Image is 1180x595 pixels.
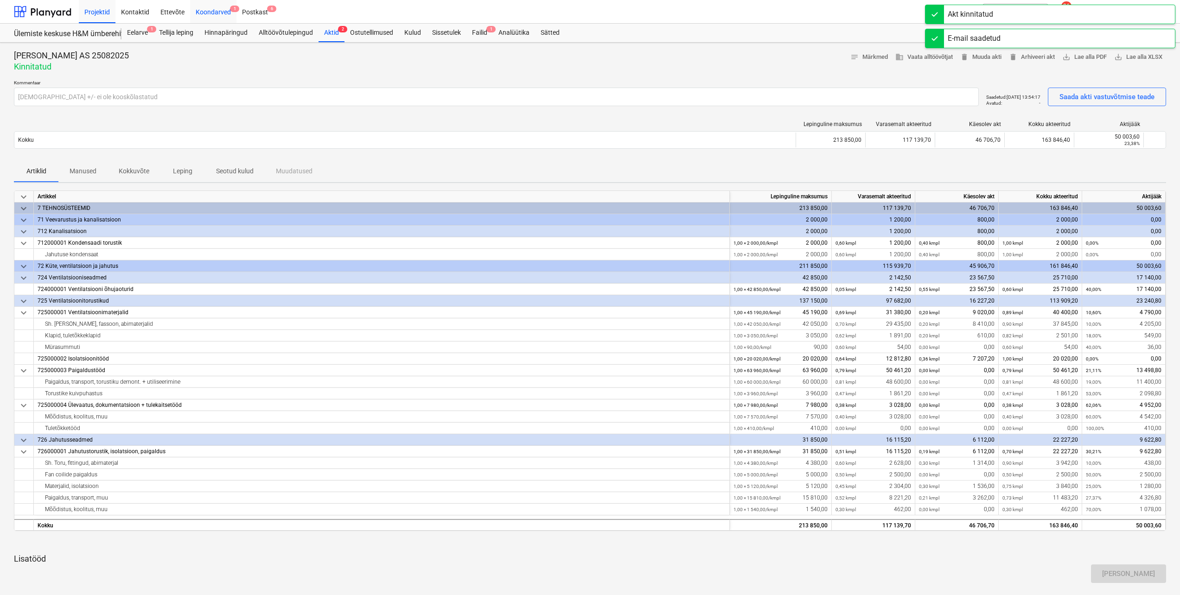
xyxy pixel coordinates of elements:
div: 90,00 [734,342,828,353]
small: 1,00 × 7 570,00 / kmpl [734,414,778,419]
span: keyboard_arrow_down [18,238,29,249]
small: 10,60% [1086,310,1101,315]
div: 0,00 [919,376,995,388]
div: 48 600,00 [1002,376,1078,388]
span: save_alt [1114,53,1123,61]
small: 0,00 kmpl [919,403,939,408]
div: Kulud [399,24,427,42]
div: 60 000,00 [734,376,828,388]
div: 800,00 [915,214,999,226]
span: delete [1009,53,1017,61]
small: 0,81 kmpl [1002,380,1023,385]
a: Alltöövõtulepingud [253,24,319,42]
span: keyboard_arrow_down [18,261,29,272]
span: Vaata alltöövõtjat [895,52,953,63]
button: Vaata alltöövõtjat [892,50,957,64]
small: 0,60 kmpl [1002,345,1023,350]
div: Saada akti vastuvõtmise teade [1059,91,1154,103]
div: 0,00 [919,411,995,423]
div: 9 020,00 [919,307,995,318]
div: Varasemalt akteeritud [832,191,915,203]
div: Lepinguline maksumus [800,121,862,127]
div: Analüütika [493,24,535,42]
div: 7 570,00 [734,411,828,423]
div: 113 909,20 [999,295,1082,307]
div: 0,00 [1086,353,1161,365]
div: 54,00 [1002,342,1078,353]
div: 712 Kanalisatsioon [38,226,726,237]
div: 1 861,20 [1002,388,1078,399]
div: 45 906,70 [915,260,999,272]
small: 62,06% [1086,403,1101,408]
span: keyboard_arrow_down [18,307,29,318]
small: 0,40 kmpl [836,414,856,419]
div: 163 846,40 [1004,133,1074,147]
div: 7 207,20 [919,353,995,365]
div: 7 TEHNOSÜSTEEMID [38,203,726,214]
button: Lae alla PDF [1059,50,1110,64]
div: 20 020,00 [1002,353,1078,365]
div: 1 200,00 [836,249,911,260]
small: 10,00% [1086,322,1101,327]
div: 3 960,00 [734,388,828,399]
div: 4 790,00 [1086,307,1161,318]
div: Käesolev akt [915,191,999,203]
small: 1,00 × 7 980,00 / kmpl [734,403,778,408]
div: 0,00 [919,423,995,434]
small: 19,00% [1086,380,1101,385]
div: 50 003,60 [1082,260,1166,272]
span: Lae alla PDF [1062,52,1107,63]
small: 0,00% [1086,356,1098,361]
div: 726000001 Jahutustorustik, isolatsioon, paigaldus [38,446,726,457]
div: 725000002 Isolatsioonitööd [38,353,726,365]
div: 3 028,00 [836,411,911,423]
span: Märkmed [850,52,888,63]
small: 0,38 kmpl [836,403,856,408]
div: Sissetulek [427,24,466,42]
div: 2 000,00 [734,249,828,260]
div: 23 567,50 [915,272,999,284]
small: 0,05 kmpl [836,287,856,292]
div: 1 200,00 [832,214,915,226]
div: 50 003,60 [1082,203,1166,214]
small: 0,55 kmpl [919,287,939,292]
div: Eelarve [121,24,153,42]
small: 0,20 kmpl [919,322,939,327]
a: Ostutellimused [344,24,399,42]
div: 115 939,70 [832,260,915,272]
div: 410,00 [734,423,828,434]
div: 211 850,00 [730,260,832,272]
a: Sätted [535,24,565,42]
div: 46 706,70 [935,133,1004,147]
div: 17 140,00 [1086,284,1161,295]
div: Aktijääk [1078,121,1140,127]
div: Kokku akteeritud [999,191,1082,203]
span: notes [850,53,859,61]
small: 0,00 kmpl [919,414,939,419]
small: 0,64 kmpl [836,356,856,361]
button: Arhiveeri akt [1005,50,1059,64]
div: 9 622,80 [1082,434,1166,446]
small: 0,70 kmpl [836,322,856,327]
small: 1,00 × 410,00 / kmpl [734,426,774,431]
a: Failid1 [466,24,493,42]
div: 42 850,00 [730,272,832,284]
span: keyboard_arrow_down [18,296,29,307]
div: 2 501,00 [1002,330,1078,342]
div: 163 846,40 [999,519,1082,531]
p: Kinnitatud [14,61,129,72]
div: Failid [466,24,493,42]
div: Käesolev akt [939,121,1001,127]
small: 0,00% [1086,252,1098,257]
a: Eelarve1 [121,24,153,42]
small: 0,82 kmpl [1002,333,1023,338]
small: 0,47 kmpl [836,391,856,396]
small: 1,00 × 3 050,00 / kmpl [734,333,778,338]
div: Jahutuse kondensaat [38,249,726,260]
small: 1,00 × 2 000,00 / kmpl [734,252,778,257]
div: 2 098,80 [1086,388,1161,399]
small: 0,00 kmpl [1002,426,1023,431]
small: 0,79 kmpl [1002,368,1023,373]
small: 0,36 kmpl [919,356,939,361]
